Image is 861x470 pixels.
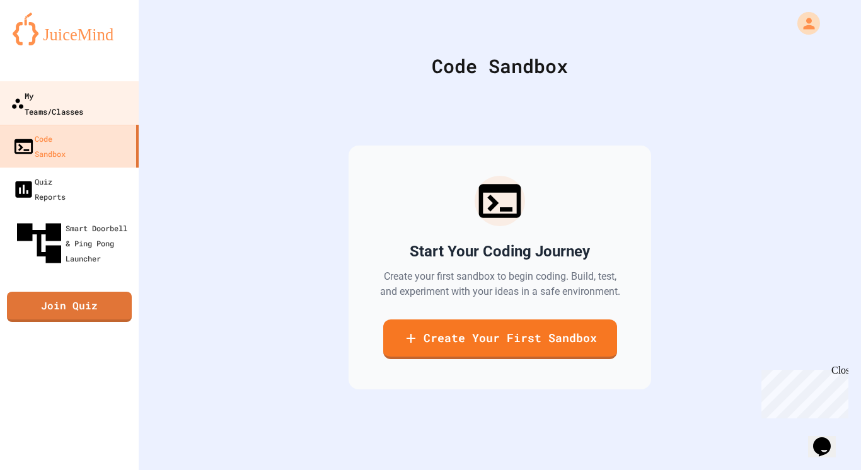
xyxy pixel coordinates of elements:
div: Quiz Reports [13,174,66,204]
a: Join Quiz [7,292,132,322]
div: Smart Doorbell & Ping Pong Launcher [13,217,134,270]
img: logo-orange.svg [13,13,126,45]
div: Code Sandbox [170,52,829,80]
div: My Teams/Classes [11,88,83,118]
p: Create your first sandbox to begin coding. Build, test, and experiment with your ideas in a safe ... [379,269,621,299]
div: My Account [784,9,823,38]
iframe: chat widget [756,365,848,418]
div: Code Sandbox [13,131,66,161]
h2: Start Your Coding Journey [410,241,590,261]
iframe: chat widget [808,420,848,457]
div: Chat with us now!Close [5,5,87,80]
a: Create Your First Sandbox [383,319,617,359]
